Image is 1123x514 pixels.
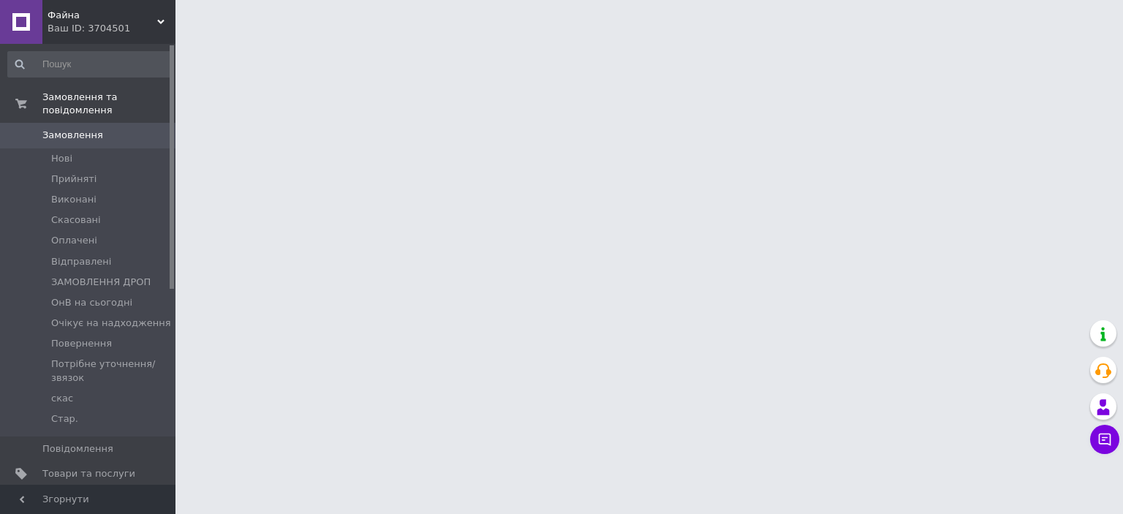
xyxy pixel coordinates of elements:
[48,9,157,22] span: Файна
[42,442,113,456] span: Повідомлення
[48,22,175,35] div: Ваш ID: 3704501
[51,317,171,330] span: Очікує на надходження
[51,296,132,309] span: ОнВ на сьогодні
[42,91,175,117] span: Замовлення та повідомлення
[42,129,103,142] span: Замовлення
[51,193,97,206] span: Виконані
[51,412,78,426] span: Стар.
[1090,425,1119,454] button: Чат з покупцем
[51,337,112,350] span: Повернення
[51,213,101,227] span: Скасовані
[51,255,111,268] span: Відправлені
[51,152,72,165] span: Нові
[51,276,151,289] span: ЗАМОВЛЕННЯ ДРОП
[51,173,97,186] span: Прийняті
[7,51,173,78] input: Пошук
[51,234,97,247] span: Оплачені
[51,358,171,384] span: Потрібне уточнення/звязок
[42,467,135,480] span: Товари та послуги
[51,392,73,405] span: скас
